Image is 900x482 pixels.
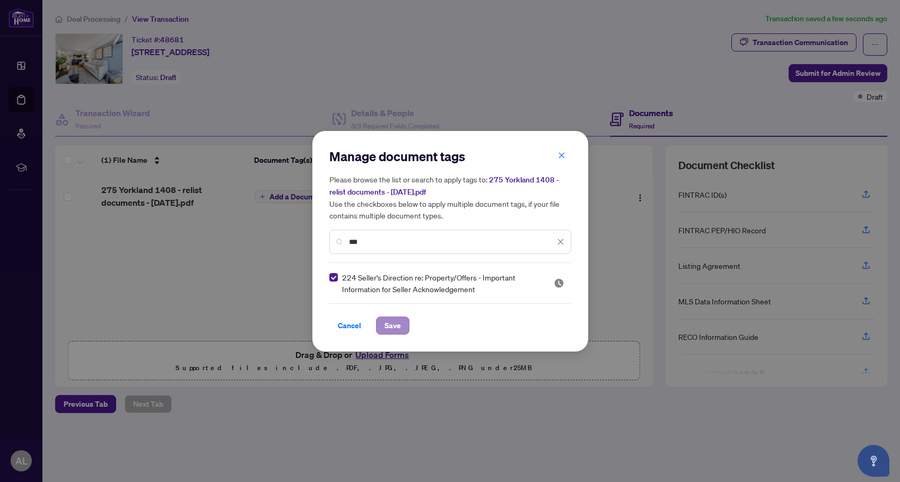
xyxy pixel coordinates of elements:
button: Open asap [858,445,889,477]
h5: Please browse the list or search to apply tags to: Use the checkboxes below to apply multiple doc... [329,173,571,221]
span: Save [385,317,401,334]
button: Save [376,317,409,335]
span: close [557,238,564,246]
button: Cancel [329,317,370,335]
span: 224 Seller's Direction re: Property/Offers - Important Information for Seller Acknowledgement [342,271,541,295]
span: close [558,152,565,159]
span: 275 Yorkland 1408 - relist documents - [DATE].pdf [329,175,559,197]
span: Pending Review [554,278,564,288]
h2: Manage document tags [329,148,571,165]
span: Cancel [338,317,361,334]
img: status [554,278,564,288]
